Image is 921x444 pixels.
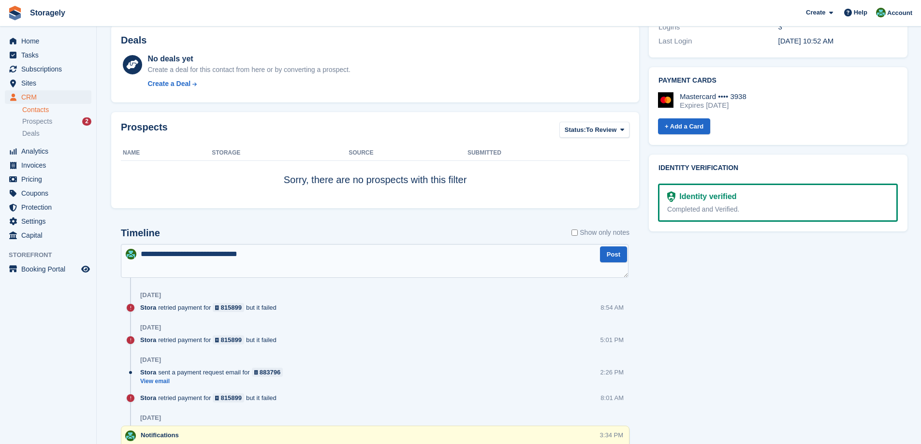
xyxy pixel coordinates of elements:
span: Stora [140,368,156,377]
a: menu [5,48,91,62]
a: menu [5,186,91,200]
time: 2025-07-03 09:52:12 UTC [778,37,834,45]
span: Home [21,34,79,48]
div: No deals yet [147,53,350,65]
label: Show only notes [571,228,629,238]
span: Tasks [21,48,79,62]
span: Invoices [21,158,79,172]
img: Notifications [876,8,886,17]
div: Create a Deal [147,79,190,89]
div: [DATE] [140,356,161,364]
div: 2:26 PM [600,368,624,377]
div: 8:54 AM [600,303,624,312]
div: Last Login [658,36,778,47]
span: To Review [586,125,616,135]
a: Storagely [26,5,69,21]
span: Storefront [9,250,96,260]
img: Notifications [126,249,136,259]
a: Deals [22,129,91,139]
div: sent a payment request email for [140,368,288,377]
span: Status: [565,125,586,135]
h2: Deals [121,35,146,46]
span: Create [806,8,825,17]
span: Pricing [21,172,79,186]
span: Notifications [141,431,179,439]
div: [DATE] [140,291,161,299]
a: menu [5,34,91,48]
span: Prospects [22,117,52,126]
button: Post [600,246,627,262]
div: Mastercard •••• 3938 [680,92,746,101]
h2: Prospects [121,122,168,140]
a: 815899 [213,335,244,344]
img: Mastercard Logo [658,92,673,108]
div: 815899 [221,335,242,344]
a: Preview store [80,263,91,275]
div: 8:01 AM [600,393,624,402]
div: 815899 [221,393,242,402]
a: + Add a Card [658,118,710,134]
a: menu [5,90,91,104]
div: retried payment for but it failed [140,303,281,312]
button: Status: To Review [559,122,629,138]
a: Contacts [22,105,91,115]
a: menu [5,62,91,76]
div: Logins [658,22,778,33]
a: menu [5,201,91,214]
th: Submitted [468,145,629,161]
span: Booking Portal [21,262,79,276]
div: [DATE] [140,414,161,422]
div: retried payment for but it failed [140,393,281,402]
th: Name [121,145,212,161]
div: 2 [82,117,91,126]
a: menu [5,215,91,228]
span: Sites [21,76,79,90]
a: View email [140,377,288,386]
th: Source [349,145,468,161]
span: Sorry, there are no prospects with this filter [284,174,467,185]
span: Analytics [21,144,79,158]
a: menu [5,262,91,276]
span: Settings [21,215,79,228]
span: Capital [21,229,79,242]
a: Create a Deal [147,79,350,89]
div: 5:01 PM [600,335,624,344]
span: Stora [140,335,156,344]
a: 815899 [213,303,244,312]
span: Stora [140,303,156,312]
span: Stora [140,393,156,402]
span: Protection [21,201,79,214]
a: menu [5,158,91,172]
div: 3:34 PM [600,430,623,440]
div: Create a deal for this contact from here or by converting a prospect. [147,65,350,75]
a: Prospects 2 [22,116,91,127]
img: stora-icon-8386f47178a22dfd0bd8f6a31ec36ba5ce8667c1dd55bd0f319d3a0aa187defe.svg [8,6,22,20]
h2: Identity verification [658,164,898,172]
div: 3 [778,22,898,33]
div: retried payment for but it failed [140,335,281,344]
span: Coupons [21,186,79,200]
a: menu [5,172,91,186]
span: Account [887,8,912,18]
a: 815899 [213,393,244,402]
div: 883796 [260,368,280,377]
span: Help [854,8,867,17]
img: Notifications [125,430,136,441]
th: Storage [212,145,349,161]
a: 883796 [252,368,283,377]
div: [DATE] [140,324,161,331]
a: menu [5,229,91,242]
h2: Payment cards [658,77,898,85]
span: Subscriptions [21,62,79,76]
span: Deals [22,129,40,138]
a: menu [5,76,91,90]
a: menu [5,144,91,158]
input: Show only notes [571,228,578,238]
div: Identity verified [675,191,736,202]
div: Expires [DATE] [680,101,746,110]
div: 815899 [221,303,242,312]
h2: Timeline [121,228,160,239]
span: CRM [21,90,79,104]
div: Completed and Verified. [667,204,889,215]
img: Identity Verification Ready [667,191,675,202]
